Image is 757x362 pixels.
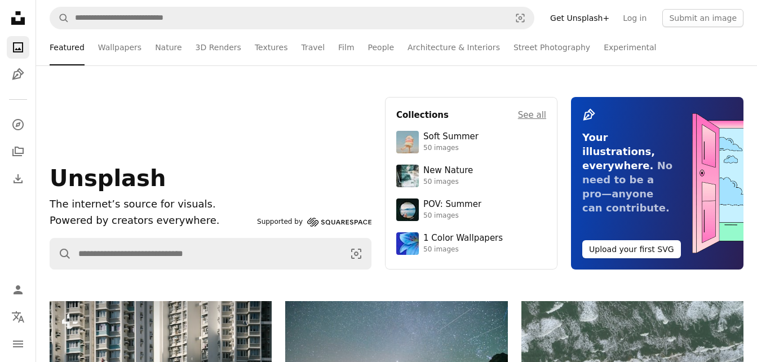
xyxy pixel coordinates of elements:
a: Log in / Sign up [7,279,29,301]
button: Language [7,306,29,328]
button: Visual search [342,239,371,269]
div: 50 images [423,144,479,153]
div: 50 images [423,211,481,220]
button: Search Unsplash [50,239,72,269]
a: Log in [616,9,653,27]
a: People [368,29,395,65]
div: 1 Color Wallpapers [423,233,503,244]
button: Submit an image [662,9,743,27]
div: 50 images [423,178,473,187]
h1: The internet’s source for visuals. [50,196,253,213]
a: Film [338,29,354,65]
a: Architecture & Interiors [408,29,500,65]
span: Your illustrations, everywhere. [582,131,655,171]
a: Travel [301,29,325,65]
a: See all [518,108,546,122]
p: Powered by creators everywhere. [50,213,253,229]
a: Nature [155,29,181,65]
a: Experimental [604,29,656,65]
img: premium_photo-1749544311043-3a6a0c8d54af [396,131,419,153]
button: Search Unsplash [50,7,69,29]
div: 50 images [423,245,503,254]
a: Collections [7,140,29,163]
span: Unsplash [50,165,166,191]
button: Menu [7,333,29,355]
a: Explore [7,113,29,136]
a: Soft Summer50 images [396,131,546,153]
img: premium_photo-1688045582333-c8b6961773e0 [396,232,419,255]
a: 1 Color Wallpapers50 images [396,232,546,255]
div: POV: Summer [423,199,481,210]
form: Find visuals sitewide [50,238,371,270]
a: Download History [7,167,29,190]
a: Wallpapers [98,29,141,65]
a: POV: Summer50 images [396,198,546,221]
a: Supported by [257,215,371,229]
a: Illustrations [7,63,29,86]
div: New Nature [423,165,473,176]
div: Soft Summer [423,131,479,143]
form: Find visuals sitewide [50,7,534,29]
h4: Collections [396,108,449,122]
img: premium_photo-1755037089989-422ee333aef9 [396,165,419,187]
a: Get Unsplash+ [543,9,616,27]
a: Street Photography [513,29,590,65]
a: Textures [255,29,288,65]
img: premium_photo-1753820185677-ab78a372b033 [396,198,419,221]
a: Photos [7,36,29,59]
a: 3D Renders [196,29,241,65]
button: Visual search [507,7,534,29]
a: New Nature50 images [396,165,546,187]
button: Upload your first SVG [582,240,681,258]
